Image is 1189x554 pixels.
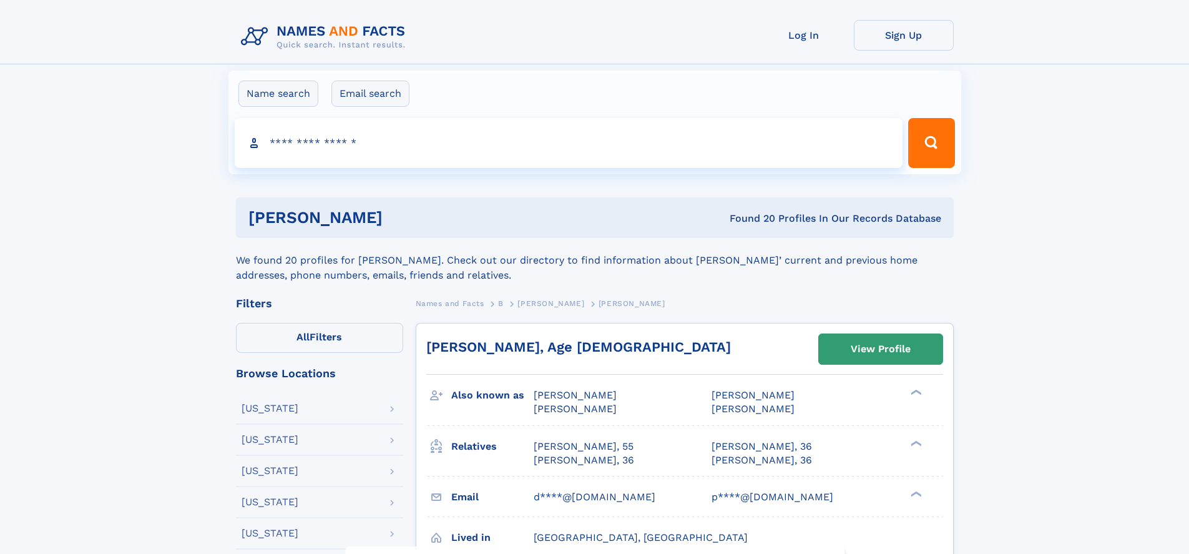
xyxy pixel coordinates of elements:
[235,118,903,168] input: search input
[534,453,634,467] a: [PERSON_NAME], 36
[534,403,617,415] span: [PERSON_NAME]
[851,335,911,364] div: View Profile
[908,388,922,397] div: ❯
[451,527,534,548] h3: Lived in
[242,497,298,507] div: [US_STATE]
[331,81,409,107] label: Email search
[712,403,795,415] span: [PERSON_NAME]
[517,299,584,308] span: [PERSON_NAME]
[451,436,534,457] h3: Relatives
[416,295,484,311] a: Names and Facts
[451,385,534,406] h3: Also known as
[712,453,812,467] a: [PERSON_NAME], 36
[242,435,298,445] div: [US_STATE]
[908,439,922,447] div: ❯
[236,368,403,379] div: Browse Locations
[819,334,942,364] a: View Profile
[236,20,416,54] img: Logo Names and Facts
[451,487,534,508] h3: Email
[498,299,504,308] span: B
[236,323,403,353] label: Filters
[242,466,298,476] div: [US_STATE]
[854,20,954,51] a: Sign Up
[238,81,318,107] label: Name search
[534,440,634,453] a: [PERSON_NAME], 55
[534,389,617,401] span: [PERSON_NAME]
[236,298,403,309] div: Filters
[908,118,954,168] button: Search Button
[908,490,922,498] div: ❯
[599,299,665,308] span: [PERSON_NAME]
[236,238,954,283] div: We found 20 profiles for [PERSON_NAME]. Check out our directory to find information about [PERSON...
[712,389,795,401] span: [PERSON_NAME]
[556,212,941,225] div: Found 20 Profiles In Our Records Database
[712,440,812,453] a: [PERSON_NAME], 36
[248,210,556,225] h1: [PERSON_NAME]
[242,403,298,413] div: [US_STATE]
[498,295,504,311] a: B
[534,532,748,543] span: [GEOGRAPHIC_DATA], [GEOGRAPHIC_DATA]
[426,339,731,355] a: [PERSON_NAME], Age [DEMOGRAPHIC_DATA]
[242,528,298,538] div: [US_STATE]
[296,331,310,343] span: All
[754,20,854,51] a: Log In
[517,295,584,311] a: [PERSON_NAME]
